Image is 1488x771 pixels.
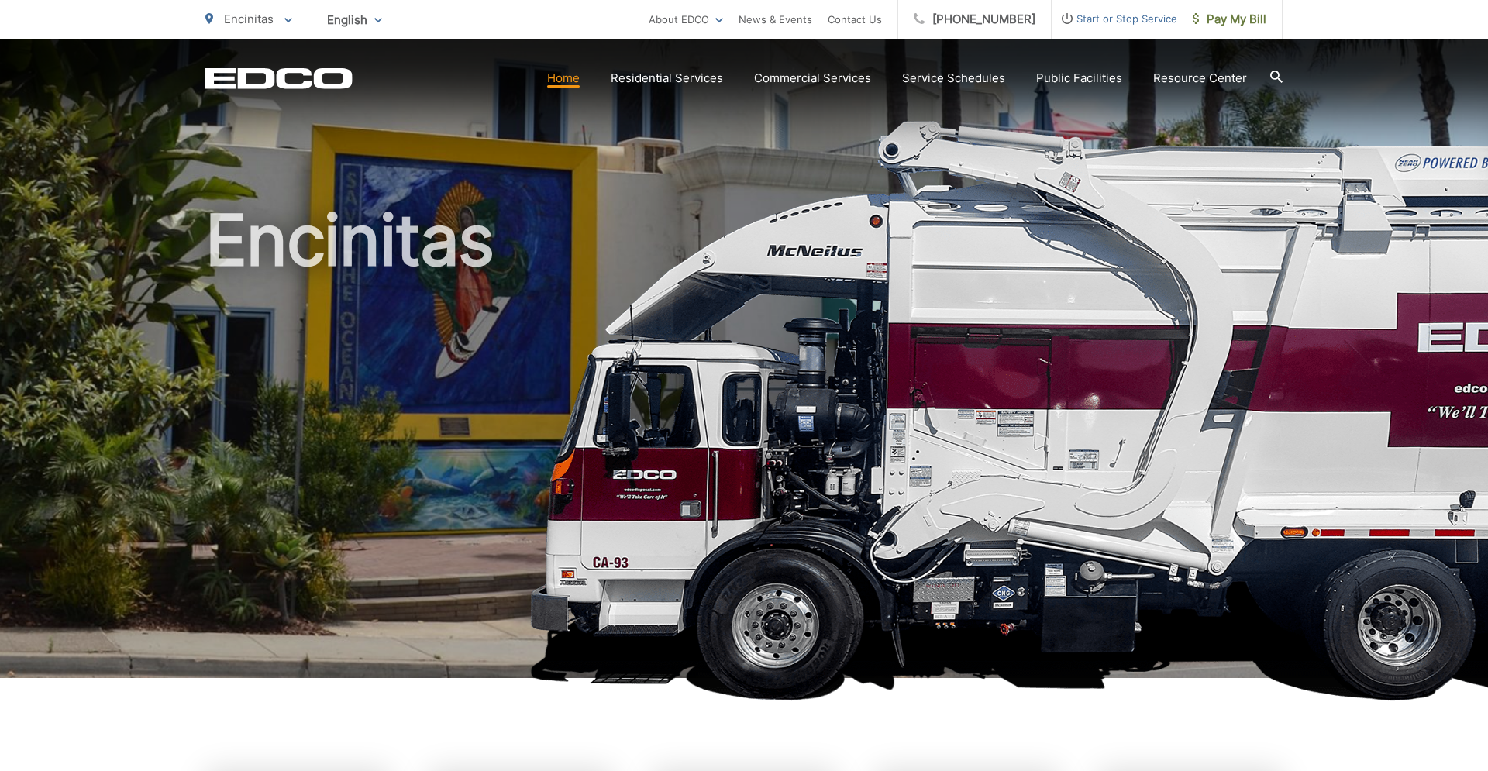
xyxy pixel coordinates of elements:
[902,69,1005,88] a: Service Schedules
[754,69,871,88] a: Commercial Services
[547,69,580,88] a: Home
[649,10,723,29] a: About EDCO
[315,6,394,33] span: English
[224,12,274,26] span: Encinitas
[1193,10,1266,29] span: Pay My Bill
[828,10,882,29] a: Contact Us
[1036,69,1122,88] a: Public Facilities
[205,201,1283,692] h1: Encinitas
[1153,69,1247,88] a: Resource Center
[205,67,353,89] a: EDCD logo. Return to the homepage.
[611,69,723,88] a: Residential Services
[739,10,812,29] a: News & Events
